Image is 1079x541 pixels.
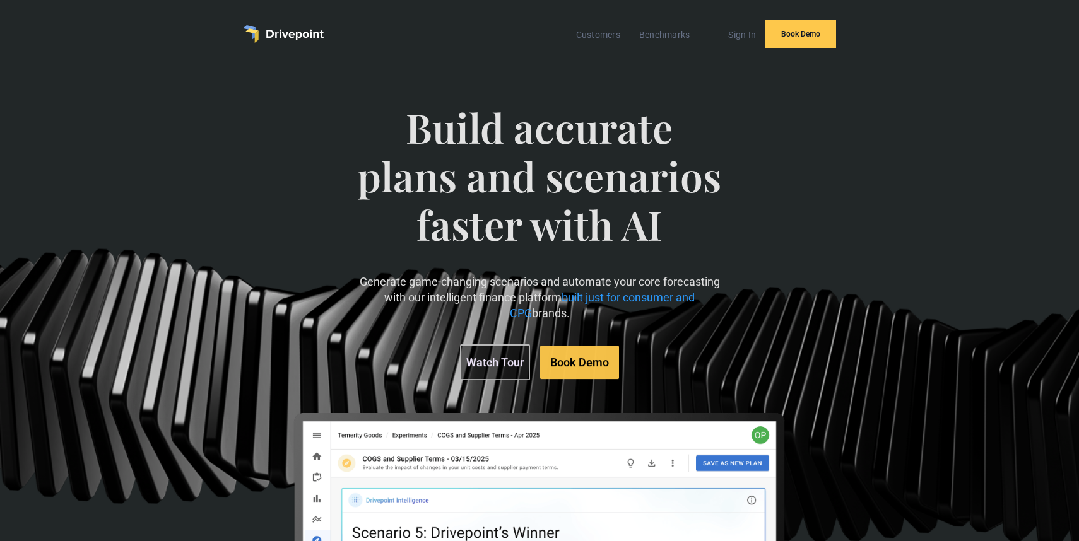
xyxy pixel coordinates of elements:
a: Book Demo [540,346,619,379]
a: Benchmarks [633,26,697,43]
a: Sign In [722,26,762,43]
p: Generate game-changing scenarios and automate your core forecasting with our intelligent finance ... [355,274,725,322]
a: Watch Tour [460,344,530,380]
a: Customers [570,26,627,43]
span: Build accurate plans and scenarios faster with AI [355,103,725,274]
a: home [243,25,324,43]
a: Book Demo [765,20,836,48]
span: built just for consumer and CPG [509,291,695,320]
